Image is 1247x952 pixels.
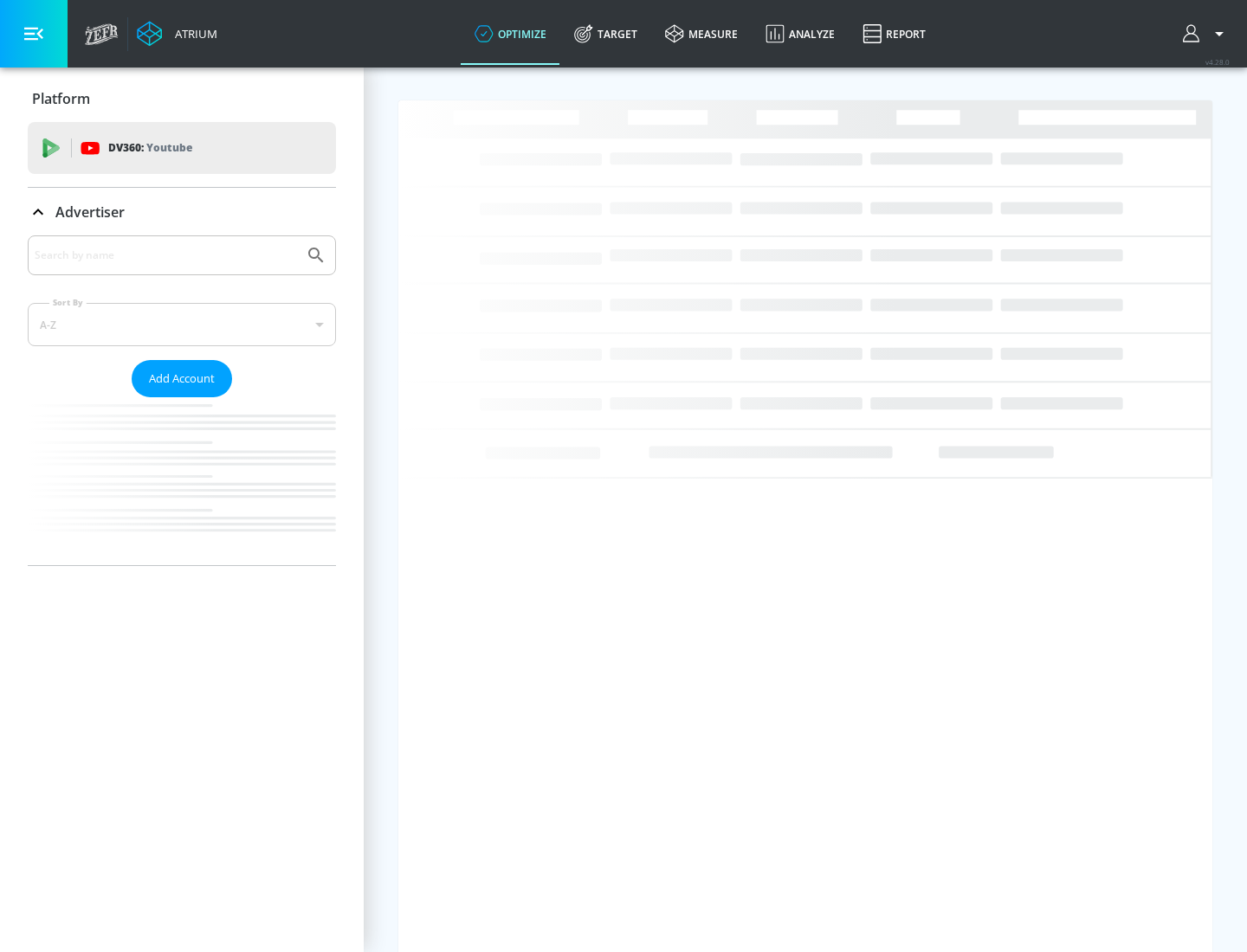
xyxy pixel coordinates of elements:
[32,89,90,108] p: Platform
[28,235,336,565] div: Advertiser
[1205,57,1230,67] span: v 4.28.0
[35,244,297,267] input: Search by name
[28,397,336,565] nav: list of Advertiser
[461,3,560,65] a: optimize
[49,297,87,308] label: Sort By
[28,188,336,236] div: Advertiser
[55,203,125,222] p: Advertiser
[28,122,336,174] div: DV360: Youtube
[28,303,336,346] div: A-Z
[560,3,651,65] a: Target
[752,3,849,65] a: Analyze
[146,138,192,157] p: Youtube
[651,3,752,65] a: measure
[132,360,232,397] button: Add Account
[149,369,215,389] span: Add Account
[137,21,217,47] a: Atrium
[849,3,940,65] a: Report
[168,26,217,42] div: Atrium
[108,138,192,158] p: DV360:
[28,74,336,123] div: Platform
